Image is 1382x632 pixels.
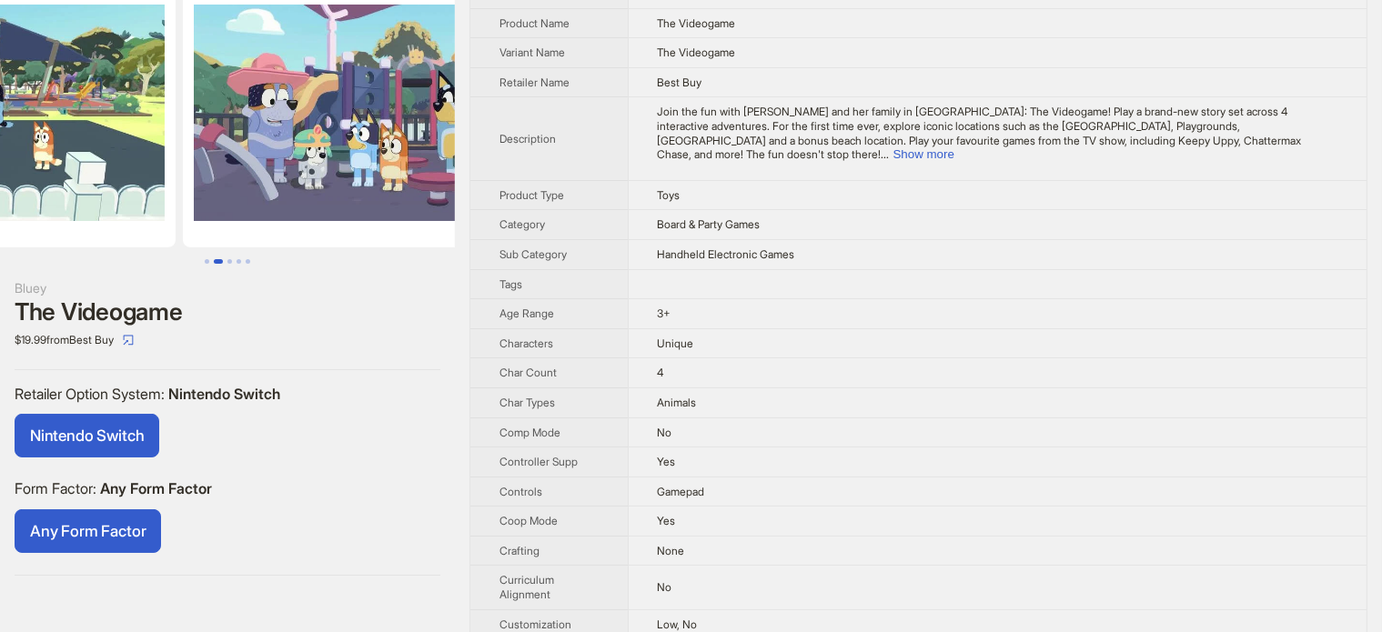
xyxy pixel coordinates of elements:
[499,306,554,320] span: Age Range
[658,455,676,468] span: Yes
[15,278,440,298] div: Bluey
[227,259,232,264] button: Go to slide 3
[658,336,694,350] span: Unique
[15,509,161,553] label: available
[499,366,557,379] span: Char Count
[123,335,134,346] span: select
[499,132,556,145] span: Description
[168,385,280,403] span: Nintendo Switch
[205,259,209,264] button: Go to slide 1
[658,217,761,231] span: Board & Party Games
[499,573,554,601] span: Curriculum Alignment
[658,617,698,631] span: Low, No
[499,188,564,202] span: Product Type
[658,426,672,439] span: No
[658,306,671,320] span: 3+
[499,455,578,468] span: Controller Supp
[499,396,555,409] span: Char Types
[893,147,954,161] button: Expand
[658,366,664,379] span: 4
[499,217,545,231] span: Category
[658,485,705,498] span: Gamepad
[499,544,540,557] span: Crafting
[15,298,440,326] div: The Videogame
[15,479,100,497] span: Form Factor :
[658,396,697,409] span: Animals
[658,45,736,59] span: The Videogame
[499,75,570,89] span: Retailer Name
[658,514,676,527] span: Yes
[15,326,440,355] div: $19.99 from Best Buy
[214,259,223,264] button: Go to slide 2
[15,385,168,403] span: Retailer Option System :
[658,188,681,202] span: Toys
[499,247,567,261] span: Sub Category
[499,336,553,350] span: Characters
[658,247,795,261] span: Handheld Electronic Games
[658,544,685,557] span: None
[658,105,1337,161] div: Join the fun with Bluey and her family in Bluey: The Videogame! Play a brand-new story set across...
[30,426,144,445] span: Nintendo Switch
[246,259,250,264] button: Go to slide 5
[100,479,212,497] span: Any Form Factor
[499,485,542,498] span: Controls
[15,414,159,457] label: available
[237,259,241,264] button: Go to slide 4
[882,147,890,161] span: ...
[499,45,565,59] span: Variant Name
[30,522,146,540] span: Any Form Factor
[499,16,570,30] span: Product Name
[499,617,571,631] span: Customization
[499,277,522,291] span: Tags
[499,514,558,527] span: Coop Mode
[658,580,672,594] span: No
[658,16,736,30] span: The Videogame
[658,75,702,89] span: Best Buy
[499,426,560,439] span: Comp Mode
[658,105,1302,161] span: Join the fun with [PERSON_NAME] and her family in [GEOGRAPHIC_DATA]: The Videogame! Play a brand-...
